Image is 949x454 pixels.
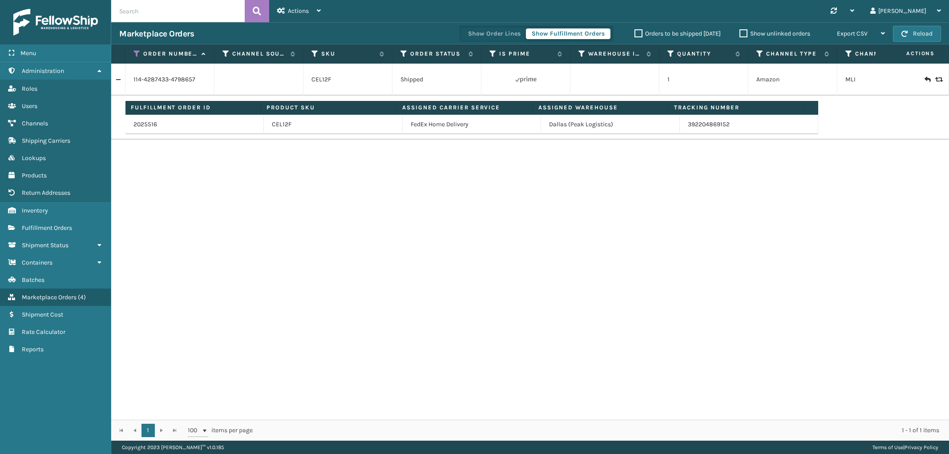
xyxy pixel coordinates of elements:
label: Assigned Warehouse [538,104,663,112]
span: Shipping Carriers [22,137,70,145]
label: Tracking Number [674,104,799,112]
span: Return Addresses [22,189,70,197]
button: Show Order Lines [462,28,526,39]
span: Administration [22,67,64,75]
span: Roles [22,85,37,92]
button: Reload [893,26,941,42]
span: Actions [878,46,940,61]
h3: Marketplace Orders [119,28,194,39]
label: Channel Type [766,50,820,58]
td: MLI [837,64,926,96]
span: Channels [22,120,48,127]
span: Actions [288,7,309,15]
span: Reports [22,346,44,353]
td: 1 [659,64,748,96]
span: Menu [20,49,36,57]
span: Fulfillment Orders [22,224,72,232]
label: Assigned Carrier Service [402,104,527,112]
span: Shipment Cost [22,311,63,318]
span: Shipment Status [22,241,69,249]
i: Replace [935,76,941,83]
a: Privacy Policy [905,444,938,450]
span: Containers [22,259,52,266]
a: 2025516 [133,120,157,129]
a: Terms of Use [872,444,903,450]
button: Show Fulfillment Orders [526,28,610,39]
a: CEL12F [311,76,331,83]
td: CEL12F [264,115,402,134]
div: | [872,441,938,454]
td: Dallas (Peak Logistics) [541,115,679,134]
td: FedEx Home Delivery [403,115,541,134]
a: 114-4287433-4798657 [133,75,195,84]
label: SKU [321,50,375,58]
label: Fulfillment Order ID [131,104,255,112]
td: Shipped [392,64,481,96]
span: Products [22,172,47,179]
span: Inventory [22,207,48,214]
span: Batches [22,276,44,284]
p: Copyright 2023 [PERSON_NAME]™ v 1.0.185 [122,441,224,454]
label: Order Status [410,50,464,58]
label: Quantity [677,50,731,58]
label: Is Prime [499,50,553,58]
img: logo [13,9,98,36]
label: Show unlinked orders [739,30,810,37]
td: Amazon [748,64,837,96]
a: 1 [141,424,155,437]
span: Lookups [22,154,46,162]
span: 100 [188,426,201,435]
label: Orders to be shipped [DATE] [634,30,721,37]
label: Channel [855,50,909,58]
span: Users [22,102,37,110]
label: Channel Source [232,50,286,58]
span: items per page [188,424,253,437]
span: Rate Calculator [22,328,65,336]
span: Marketplace Orders [22,293,77,301]
span: ( 4 ) [78,293,86,301]
div: 1 - 1 of 1 items [265,426,939,435]
label: Order Number [143,50,197,58]
label: Warehouse Information [588,50,642,58]
a: 392204869152 [688,121,730,128]
span: Export CSV [837,30,868,37]
label: Product SKU [267,104,391,112]
i: Create Return Label [925,75,930,84]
